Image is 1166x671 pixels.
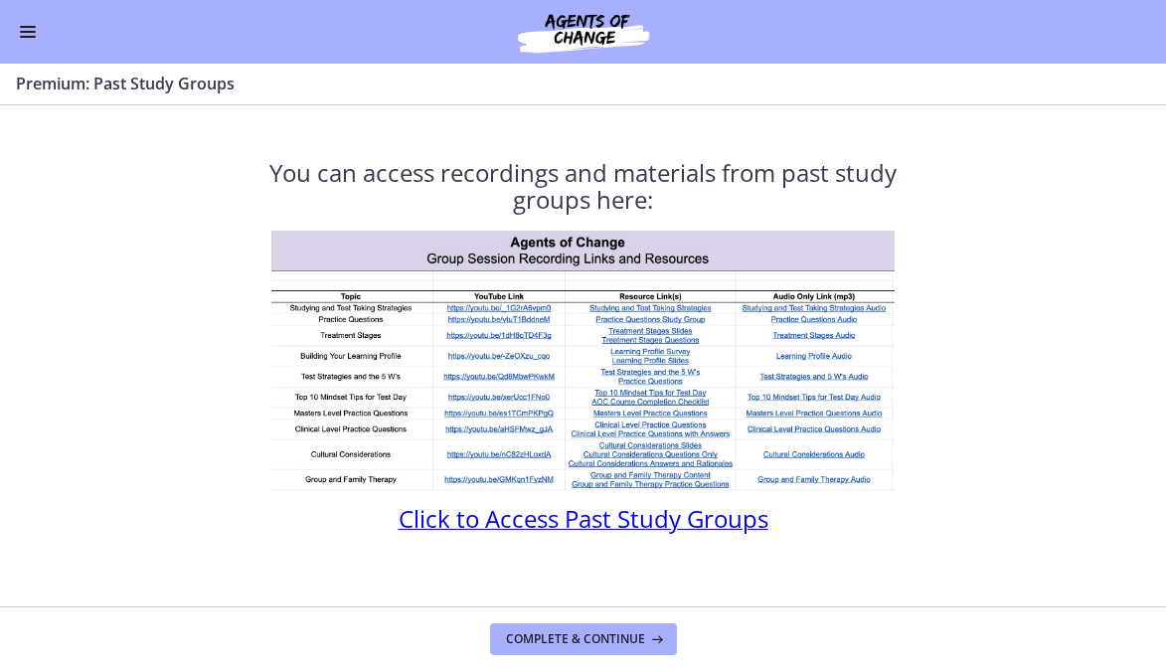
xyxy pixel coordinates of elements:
[506,631,645,647] span: Complete & continue
[399,511,768,533] a: Click to Access Past Study Groups
[16,20,40,44] button: Enable menu
[490,623,677,655] button: Complete & continue
[269,156,897,216] span: You can access recordings and materials from past study groups here:
[399,502,768,535] span: Click to Access Past Study Groups
[271,231,895,491] img: 1734296182395.jpeg
[464,8,703,56] img: Agents of Change
[16,72,1126,95] h3: Premium: Past Study Groups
